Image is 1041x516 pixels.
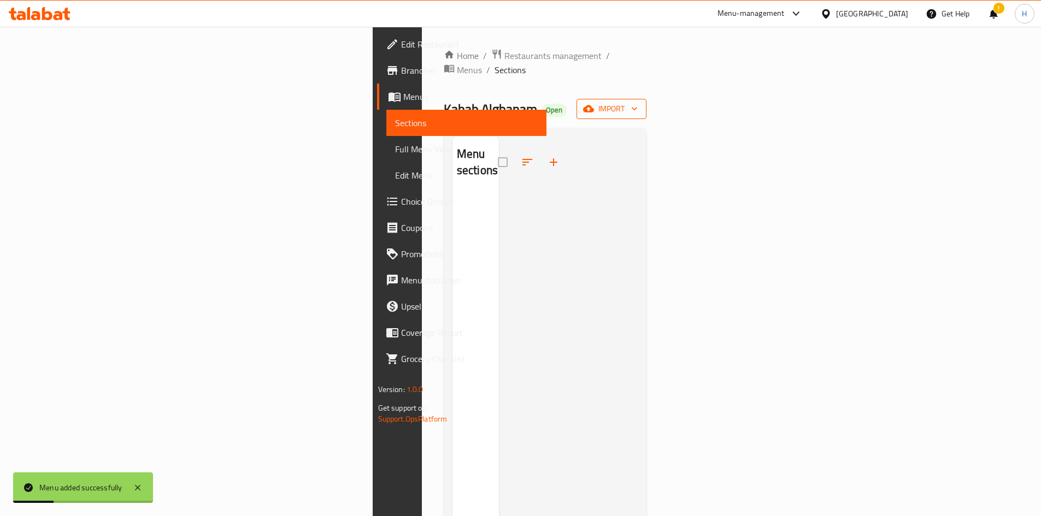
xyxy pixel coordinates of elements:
span: Restaurants management [504,49,602,62]
span: Menus [403,90,538,103]
nav: Menu sections [452,188,499,197]
a: Menu disclaimer [377,267,546,293]
span: Edit Menu [395,169,538,182]
span: H [1022,8,1027,20]
span: Branches [401,64,538,77]
button: Add section [540,149,567,175]
span: Get support on: [378,401,428,415]
a: Choice Groups [377,188,546,215]
a: Branches [377,57,546,84]
span: Choice Groups [401,195,538,208]
a: Upsell [377,293,546,319]
span: Coverage Report [401,326,538,339]
div: Menu-management [717,7,785,20]
div: Open [542,104,567,117]
a: Coupons [377,215,546,241]
a: Edit Menu [386,162,546,188]
div: Menu added successfully [39,482,122,494]
span: Grocery Checklist [401,352,538,365]
span: Sections [395,116,538,129]
button: import [577,99,646,119]
span: Coupons [401,221,538,234]
span: Promotions [401,247,538,260]
a: Full Menu View [386,136,546,162]
span: Version: [378,382,405,396]
span: Full Menu View [395,143,538,156]
span: import [585,102,638,116]
span: 1.0.0 [407,382,424,396]
span: Edit Restaurant [401,38,538,51]
a: Restaurants management [491,49,602,63]
a: Sections [386,110,546,136]
a: Edit Restaurant [377,31,546,57]
span: Menu disclaimer [401,274,538,287]
a: Support.OpsPlatform [378,412,448,426]
span: Open [542,105,567,115]
a: Grocery Checklist [377,346,546,372]
a: Coverage Report [377,319,546,346]
a: Promotions [377,241,546,267]
a: Menus [377,84,546,110]
span: Upsell [401,300,538,313]
div: [GEOGRAPHIC_DATA] [836,8,908,20]
li: / [606,49,610,62]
